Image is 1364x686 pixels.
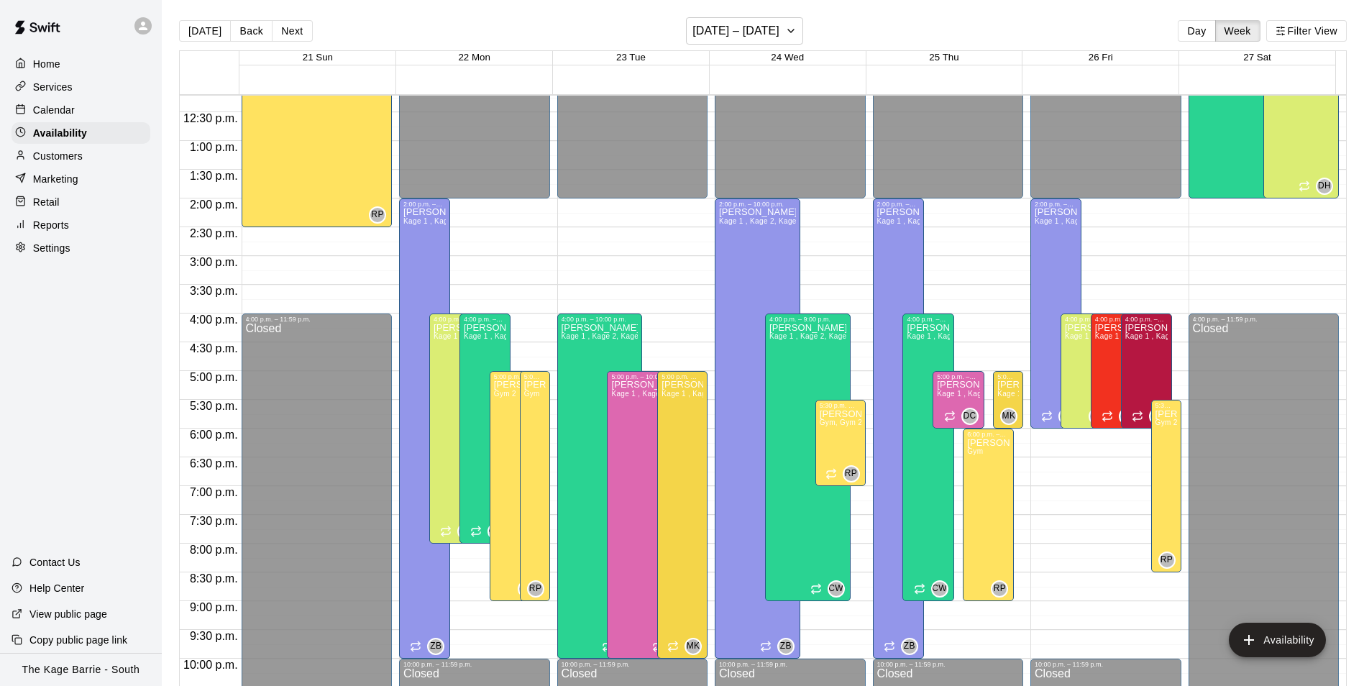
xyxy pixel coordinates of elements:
[877,201,920,208] div: 2:00 p.m. – 10:00 p.m.
[1158,552,1176,569] div: Ryan Patterson
[1299,180,1310,192] span: Recurring availability
[562,332,907,340] span: Kage 1 , Kage 2, Kage 3, Kage 4, Kobras Den, Open Area, STAFF SCHEDULE, Kage 6, Gym, Gym 2
[1091,314,1142,429] div: 4:00 p.m. – 6:00 p.m.: Available
[1035,201,1077,208] div: 2:00 p.m. – 6:00 p.m.
[771,52,804,63] button: 24 Wed
[901,638,918,655] div: Zach Biery
[692,21,779,41] h6: [DATE] – [DATE]
[777,638,795,655] div: Zach Biery
[33,241,70,255] p: Settings
[820,402,861,409] div: 5:30 p.m. – 7:00 p.m.
[1149,408,1166,425] div: Cooper Tomkinson
[1030,198,1081,429] div: 2:00 p.m. – 6:00 p.m.: Available
[403,661,545,668] div: 10:00 p.m. – 11:59 p.m.
[657,371,708,659] div: 5:00 p.m. – 10:00 p.m.: Available
[489,524,504,539] span: CW
[488,523,505,540] div: Cole White
[369,206,386,224] div: Ryan Patterson
[719,201,796,208] div: 2:00 p.m. – 10:00 p.m.
[667,641,679,652] span: Recurring availability
[464,332,810,340] span: Kage 1 , Kage 2, Kage 3, Kage 4, Kobras Den, Open Area, STAFF SCHEDULE, Kage 6, Gym, Gym 2
[186,227,242,239] span: 2:30 p.m.
[562,661,703,668] div: 10:00 p.m. – 11:59 p.m.
[685,638,702,655] div: Marcus Knecht
[1095,316,1138,323] div: 4:00 p.m. – 6:00 p.m.
[22,662,140,677] p: The Kage Barrie - South
[12,76,150,98] a: Services
[186,544,242,556] span: 8:00 p.m.
[828,580,845,598] div: Cole White
[403,201,446,208] div: 2:00 p.m. – 10:00 p.m.
[186,170,242,182] span: 1:30 p.m.
[877,661,1019,668] div: 10:00 p.m. – 11:59 p.m.
[303,52,333,63] button: 21 Sun
[490,371,541,601] div: 5:00 p.m. – 9:00 p.m.: Available
[518,580,535,598] div: Ryan Patterson
[464,316,506,323] div: 4:00 p.m. – 8:00 p.m.
[527,580,544,598] div: Ryan Patterson
[1061,314,1112,429] div: 4:00 p.m. – 6:00 p.m.: Available
[12,53,150,75] div: Home
[12,168,150,190] div: Marketing
[997,390,1343,398] span: Kage 1 , Kage 2, Kage 3, Kage 4, Kobras Den, Open Area, STAFF SCHEDULE, Kage 6, Gym, Gym 2
[1102,411,1113,422] span: Recurring availability
[494,390,516,398] span: Gym 2
[410,641,421,652] span: Recurring availability
[524,373,546,380] div: 5:00 p.m. – 9:00 p.m.
[1065,316,1107,323] div: 4:00 p.m. – 6:00 p.m.
[33,80,73,94] p: Services
[994,582,1006,596] span: RP
[1000,408,1017,425] div: Marcus Knecht
[429,314,480,544] div: 4:00 p.m. – 8:00 p.m.: Available
[470,526,482,537] span: Recurring availability
[929,52,958,63] button: 25 Thu
[186,630,242,642] span: 9:30 p.m.
[33,172,78,186] p: Marketing
[230,20,273,42] button: Back
[662,390,1007,398] span: Kage 1 , Kage 2, Kage 3, Kage 4, Kobras Den, Open Area, STAFF SCHEDULE, Kage 6, Gym, Gym 2
[1121,314,1172,429] div: 4:00 p.m. – 6:00 p.m.: Available
[12,191,150,213] a: Retail
[931,580,948,598] div: Cole White
[186,572,242,585] span: 8:30 p.m.
[686,17,803,45] button: [DATE] – [DATE]
[907,316,949,323] div: 4:00 p.m. – 9:00 p.m.
[12,214,150,236] a: Reports
[1229,623,1326,657] button: add
[29,581,84,595] p: Help Center
[186,486,242,498] span: 7:00 p.m.
[1215,20,1260,42] button: Week
[810,583,822,595] span: Recurring availability
[963,409,976,424] span: DC
[611,390,957,398] span: Kage 1 , Kage 2, Kage 3, Kage 4, Kobras Den, Open Area, STAFF SCHEDULE, Kage 6, Gym, Gym 2
[458,52,490,63] button: 22 Mon
[33,103,75,117] p: Calendar
[529,582,541,596] span: RP
[904,639,915,654] span: ZB
[1266,20,1347,42] button: Filter View
[607,371,692,659] div: 5:00 p.m. – 10:00 p.m.: Available
[1161,553,1173,567] span: RP
[828,582,843,596] span: CW
[932,582,947,596] span: CW
[652,641,664,652] span: Recurring availability
[12,122,150,144] a: Availability
[33,218,69,232] p: Reports
[459,314,511,544] div: 4:00 p.m. – 8:00 p.m.: Available
[997,373,1019,380] div: 5:00 p.m. – 6:00 p.m.
[611,373,688,380] div: 5:00 p.m. – 10:00 p.m.
[371,208,383,222] span: RP
[524,390,540,398] span: Gym
[914,583,925,595] span: Recurring availability
[877,217,1223,225] span: Kage 1 , Kage 2, Kage 3, Kage 4, Kobras Den, Open Area, STAFF SCHEDULE, Kage 6, Gym, Gym 2
[1125,316,1168,323] div: 4:00 p.m. – 6:00 p.m.
[963,429,1014,601] div: 6:00 p.m. – 9:00 p.m.: Available
[33,126,87,140] p: Availability
[12,99,150,121] a: Calendar
[434,332,779,340] span: Kage 1 , Kage 2, Kage 3, Kage 4, Kobras Den, Open Area, STAFF SCHEDULE, Kage 6, Gym, Gym 2
[1002,409,1016,424] span: MK
[434,316,476,323] div: 4:00 p.m. – 8:00 p.m.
